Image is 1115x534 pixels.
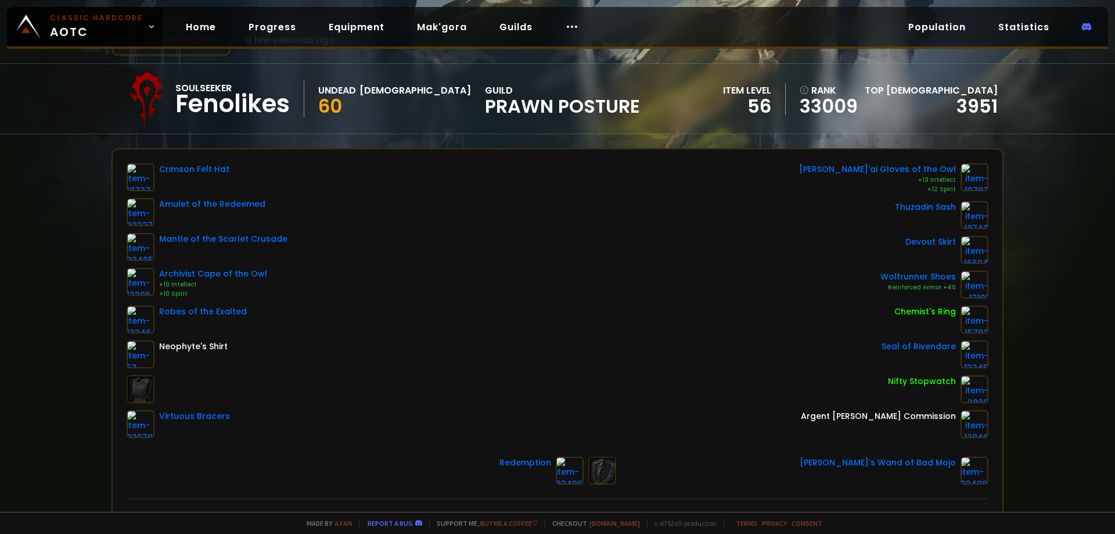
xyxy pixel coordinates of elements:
[159,163,229,175] div: Crimson Felt Hat
[239,15,305,39] a: Progress
[499,457,551,469] div: Redemption
[961,375,988,403] img: item-2820
[799,163,956,175] div: [PERSON_NAME]'ai Gloves of the Owl
[961,341,988,368] img: item-13345
[647,519,717,528] span: v. d752d5 - production
[723,83,771,98] div: item level
[961,163,988,191] img: item-10787
[318,93,342,119] span: 60
[799,185,956,194] div: +12 Spirit
[801,410,956,422] div: Argent [PERSON_NAME] Commission
[159,198,265,210] div: Amulet of the Redeemed
[888,375,956,388] div: Nifty Stopwatch
[159,289,267,299] div: +10 Spirit
[485,83,640,115] div: guild
[127,233,154,261] img: item-22405
[175,95,290,113] div: Fenolikes
[480,519,538,528] a: Buy me a coffee
[723,98,771,115] div: 56
[886,84,998,97] span: [DEMOGRAPHIC_DATA]
[895,201,956,213] div: Thuzadin Sash
[880,283,956,292] div: Reinforced Armor +40
[368,519,413,528] a: Report a bug
[880,271,956,283] div: Wolfrunner Shoes
[159,280,267,289] div: +10 Intellect
[961,271,988,299] img: item-13101
[762,519,787,528] a: Privacy
[961,457,988,485] img: item-22408
[961,306,988,334] img: item-15702
[50,13,143,23] small: Classic Hardcore
[127,163,154,191] img: item-18727
[961,410,988,438] img: item-12846
[359,83,471,98] div: [DEMOGRAPHIC_DATA]
[799,175,956,185] div: +13 Intellect
[736,519,757,528] a: Terms
[899,15,975,39] a: Population
[177,15,225,39] a: Home
[894,306,956,318] div: Chemist's Ring
[159,306,247,318] div: Robes of the Exalted
[792,519,822,528] a: Consent
[127,198,154,226] img: item-22327
[800,98,858,115] a: 33009
[318,83,356,98] div: Undead
[865,83,998,98] div: Top
[50,13,143,41] span: AOTC
[7,7,163,46] a: Classic HardcoreAOTC
[989,15,1059,39] a: Statistics
[545,519,640,528] span: Checkout
[127,341,154,368] img: item-53
[334,519,352,528] a: a fan
[556,457,584,485] img: item-22406
[127,268,154,296] img: item-13386
[408,15,476,39] a: Mak'gora
[159,410,230,422] div: Virtuous Bracers
[300,519,352,528] span: Made by
[175,81,290,95] div: Soulseeker
[429,519,538,528] span: Support me,
[485,98,640,115] span: Prawn Posture
[800,457,956,469] div: [PERSON_NAME]'s Wand of Bad Mojo
[961,236,988,264] img: item-16694
[905,236,956,248] div: Devout Skirt
[127,410,154,438] img: item-22079
[159,233,287,245] div: Mantle of the Scarlet Crusade
[956,93,998,119] a: 3951
[159,268,267,280] div: Archivist Cape of the Owl
[800,83,858,98] div: rank
[319,15,394,39] a: Equipment
[159,341,228,353] div: Neophyte's Shirt
[490,15,542,39] a: Guilds
[127,306,154,334] img: item-13346
[961,201,988,229] img: item-18740
[589,519,640,528] a: [DOMAIN_NAME]
[882,341,956,353] div: Seal of Rivendare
